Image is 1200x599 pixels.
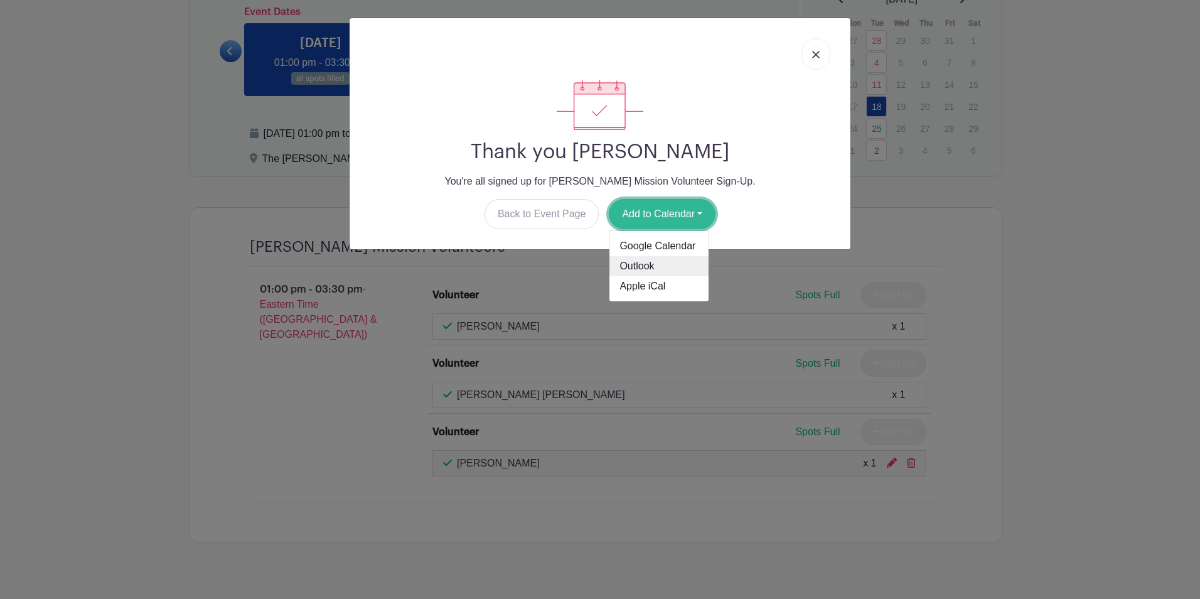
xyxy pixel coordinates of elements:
[360,174,840,189] p: You're all signed up for [PERSON_NAME] Mission Volunteer Sign-Up.
[609,236,709,256] a: Google Calendar
[609,199,715,229] button: Add to Calendar
[557,80,643,130] img: signup_complete-c468d5dda3e2740ee63a24cb0ba0d3ce5d8a4ecd24259e683200fb1569d990c8.svg
[609,276,709,296] a: Apple iCal
[485,199,599,229] a: Back to Event Page
[360,140,840,164] h2: Thank you [PERSON_NAME]
[812,51,820,58] img: close_button-5f87c8562297e5c2d7936805f587ecaba9071eb48480494691a3f1689db116b3.svg
[609,256,709,276] a: Outlook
